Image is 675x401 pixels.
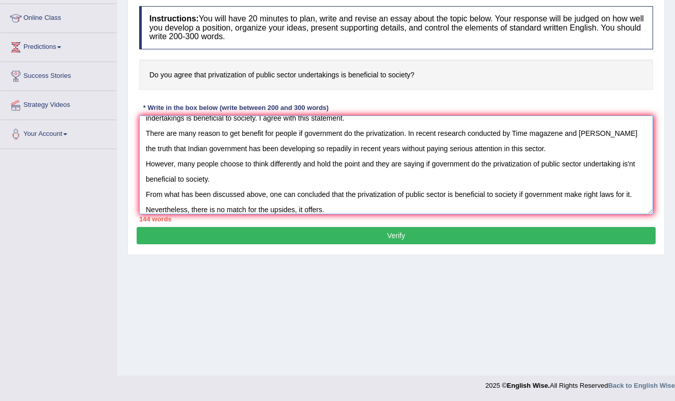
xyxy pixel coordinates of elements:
[139,60,653,91] h4: Do you agree that privatization of public sector undertakings is beneficial to society?
[1,33,117,59] a: Predictions
[149,14,199,23] b: Instructions:
[485,376,675,390] div: 2025 © All Rights Reserved
[1,62,117,88] a: Success Stories
[1,4,117,30] a: Online Class
[139,103,332,112] div: * Write in the box below (write between 200 and 300 words)
[1,120,117,146] a: Your Account
[507,382,550,389] strong: English Wise.
[1,91,117,117] a: Strategy Videos
[608,382,675,389] a: Back to English Wise
[137,227,656,244] button: Verify
[139,6,653,49] h4: You will have 20 minutes to plan, write and revise an essay about the topic below. Your response ...
[139,214,653,224] div: 144 words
